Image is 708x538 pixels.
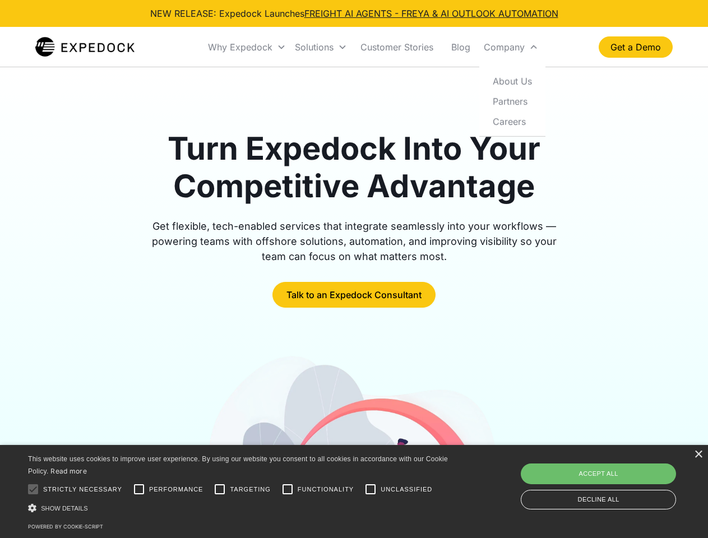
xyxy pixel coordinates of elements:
[41,505,88,512] span: Show details
[295,41,334,53] div: Solutions
[28,455,448,476] span: This website uses cookies to improve user experience. By using our website you consent to all coo...
[484,91,541,111] a: Partners
[521,417,708,538] iframe: Chat Widget
[28,502,452,514] div: Show details
[35,36,135,58] a: home
[150,7,558,20] div: NEW RELEASE: Expedock Launches
[43,485,122,494] span: Strictly necessary
[479,66,545,136] nav: Company
[484,41,525,53] div: Company
[599,36,673,58] a: Get a Demo
[50,467,87,475] a: Read more
[139,130,570,205] h1: Turn Expedock Into Your Competitive Advantage
[149,485,203,494] span: Performance
[484,111,541,131] a: Careers
[479,28,543,66] div: Company
[35,36,135,58] img: Expedock Logo
[381,485,432,494] span: Unclassified
[139,219,570,264] div: Get flexible, tech-enabled services that integrate seamlessly into your workflows — powering team...
[304,8,558,19] a: FREIGHT AI AGENTS - FREYA & AI OUTLOOK AUTOMATION
[230,485,270,494] span: Targeting
[203,28,290,66] div: Why Expedock
[484,71,541,91] a: About Us
[290,28,351,66] div: Solutions
[351,28,442,66] a: Customer Stories
[208,41,272,53] div: Why Expedock
[272,282,436,308] a: Talk to an Expedock Consultant
[28,523,103,530] a: Powered by cookie-script
[442,28,479,66] a: Blog
[298,485,354,494] span: Functionality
